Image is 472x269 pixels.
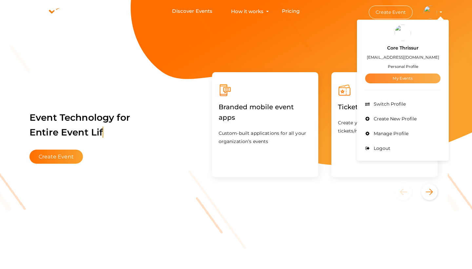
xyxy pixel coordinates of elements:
[172,5,212,17] a: Discover Events
[369,6,413,19] button: Create Event
[338,104,419,111] a: Ticketing & Registration
[365,73,441,83] a: My Events
[372,101,406,107] span: Switch Profile
[219,129,312,146] p: Custom-built applications for all your organization’s events
[338,119,431,135] p: Create your event and start selling your tickets/registrations in minutes.
[388,64,418,69] small: Personal Profile
[219,115,312,121] a: Branded mobile event apps
[395,184,420,200] button: Previous
[387,44,419,52] label: Core Thrissur
[338,97,419,117] label: Ticketing & Registration
[421,184,438,200] button: Next
[424,6,437,19] img: picture
[29,150,83,164] button: Create Event
[372,145,390,151] span: Logout
[29,102,130,148] label: Event Technology for
[372,116,417,122] span: Create New Profile
[282,5,300,17] a: Pricing
[219,97,312,128] label: Branded mobile event apps
[372,131,408,136] span: Manage Profile
[229,5,265,17] button: How it works
[395,25,411,41] img: picture
[367,53,439,61] label: [EMAIL_ADDRESS][DOMAIN_NAME]
[29,127,103,138] span: Entire Event Lif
